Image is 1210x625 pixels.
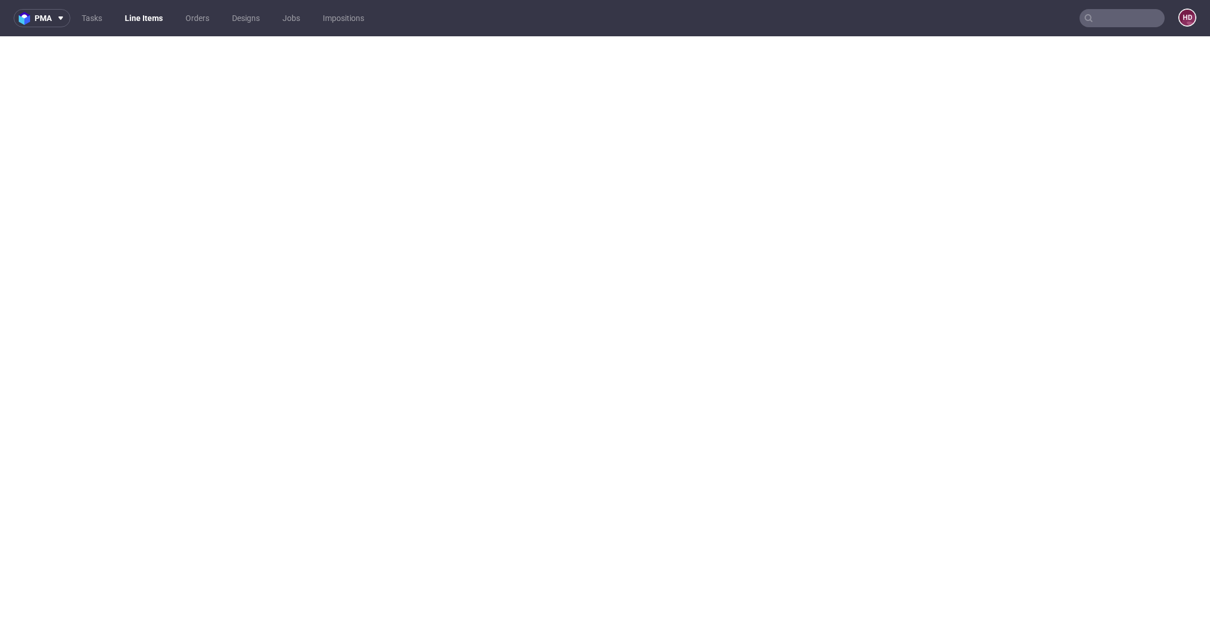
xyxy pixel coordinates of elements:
a: Jobs [276,9,307,27]
img: logo [19,12,35,25]
a: Designs [225,9,267,27]
a: Tasks [75,9,109,27]
a: Impositions [316,9,371,27]
figcaption: HD [1179,10,1195,26]
a: Orders [179,9,216,27]
a: Line Items [118,9,170,27]
span: pma [35,14,52,22]
button: pma [14,9,70,27]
